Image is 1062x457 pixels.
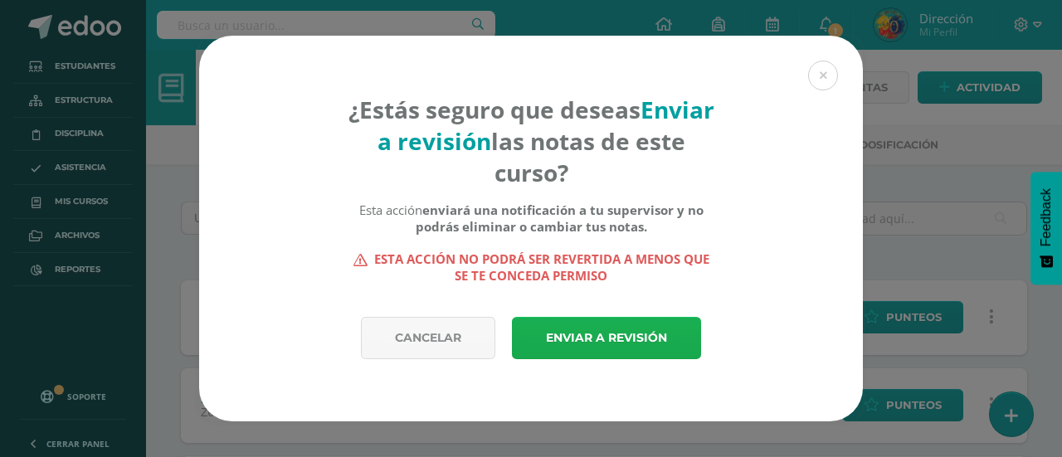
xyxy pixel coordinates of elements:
[512,317,701,359] a: Enviar a revisión
[361,317,495,359] a: Cancelar
[378,94,714,157] strong: Enviar a revisión
[1039,188,1054,246] span: Feedback
[1030,172,1062,284] button: Feedback - Mostrar encuesta
[416,202,704,235] b: enviará una notificación a tu supervisor y no podrás eliminar o cambiar tus notas.
[348,202,715,235] div: Esta acción
[348,250,715,284] strong: Esta acción no podrá ser revertida a menos que se te conceda permiso
[808,61,838,90] button: Close (Esc)
[348,94,715,188] h4: ¿Estás seguro que deseas las notas de este curso?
